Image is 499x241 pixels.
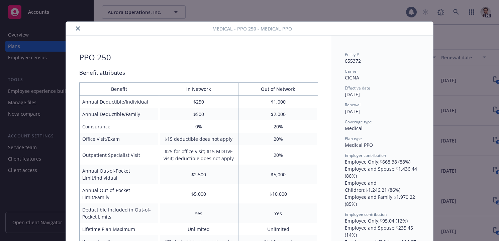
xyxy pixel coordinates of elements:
span: Employer contribution [345,153,386,158]
div: 655372 [345,57,420,64]
div: [DATE] [345,91,420,98]
td: Unlimited [159,223,238,235]
span: Effective date [345,85,370,91]
div: Employee Only : $95.04 (12%) [345,217,420,224]
td: Office Visit/Exam [80,133,159,145]
div: Medical [345,125,420,132]
td: $2,500 [159,165,238,184]
td: 0% [159,120,238,133]
td: $250 [159,96,238,108]
td: 20% [238,133,318,145]
td: Annual Deductible/Individual [80,96,159,108]
td: Coinsurance [80,120,159,133]
td: $15 deductible does not apply [159,133,238,145]
div: Employee and Children : $1,246.21 (86%) [345,179,420,193]
span: Plan type [345,136,362,141]
th: In Network [159,83,238,96]
td: 20% [238,145,318,165]
td: $10,000 [238,184,318,203]
button: close [74,24,82,33]
td: Annual Out-of-Pocket Limit/Individual [80,165,159,184]
td: Yes [159,203,238,223]
div: Employee and Family : $1,970.22 (85%) [345,193,420,207]
td: $5,000 [238,165,318,184]
span: Medical - PPO 250 - Medical PPO [212,25,292,32]
td: Annual Deductible/Family [80,108,159,120]
td: Lifetime Plan Maximum [80,223,159,235]
td: $25 for office visit; $15 MDLIVE visit; deductible does not apply [159,145,238,165]
td: $5,000 [159,184,238,203]
td: Unlimited [238,223,318,235]
div: Employee and Spouse : $1,436.44 (86%) [345,165,420,179]
div: [DATE] [345,108,420,115]
th: Benefit [80,83,159,96]
div: PPO 250 [79,52,111,63]
th: Out of Network [238,83,318,96]
span: Policy # [345,52,359,57]
td: Deductible Included in Out-of-Pocket Limits [80,203,159,223]
td: $1,000 [238,96,318,108]
div: Employee and Spouse : $235.45 (14%) [345,224,420,238]
div: Medical PPO [345,141,420,148]
div: Employee Only : $668.38 (88%) [345,158,420,165]
span: Renewal [345,102,361,108]
td: $500 [159,108,238,120]
div: Benefit attributes [79,68,318,77]
td: Outpatient Specialist Visit [80,145,159,165]
span: Employee contribution [345,212,387,217]
td: 20% [238,120,318,133]
span: Coverage type [345,119,372,125]
td: Yes [238,203,318,223]
div: CIGNA [345,74,420,81]
span: Carrier [345,68,358,74]
td: Annual Out-of-Pocket Limit/Family [80,184,159,203]
td: $2,000 [238,108,318,120]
